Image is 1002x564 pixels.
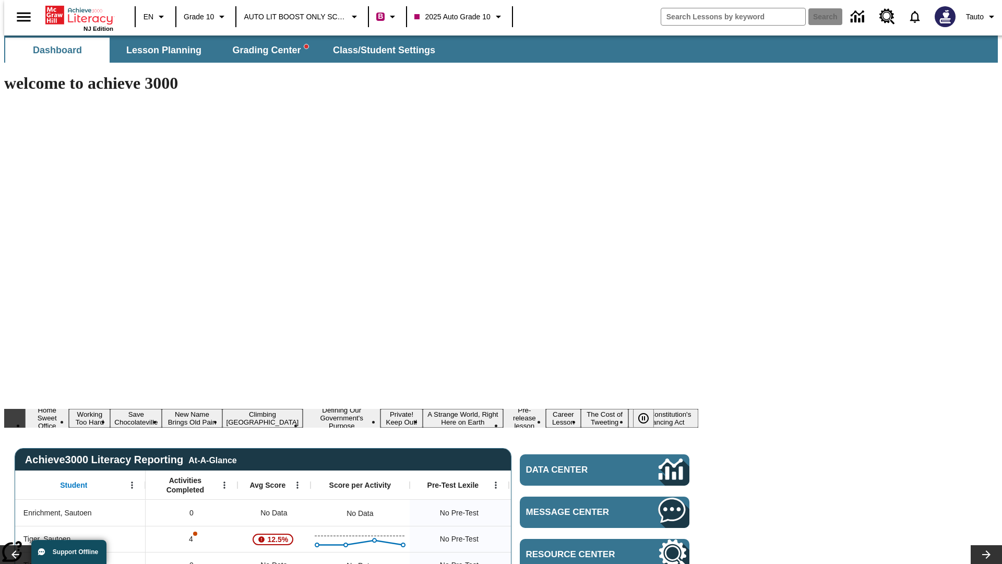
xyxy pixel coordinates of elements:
[4,36,998,63] div: SubNavbar
[410,7,508,26] button: Class: 2025 Auto Grade 10, Select your class
[237,500,311,526] div: No Data, Enrichment, Sautoen
[4,74,698,93] h1: welcome to achieve 3000
[162,409,222,428] button: Slide 4 New Name Brings Old Pain
[928,3,962,30] button: Select a new avatar
[427,480,479,490] span: Pre-Test Lexile
[23,534,71,545] span: Tiger, Sautoen
[423,409,503,428] button: Slide 8 A Strange World, Right Here on Earth
[901,3,928,30] a: Notifications
[217,477,232,493] button: Open Menu
[124,477,140,493] button: Open Menu
[546,409,581,428] button: Slide 10 Career Lesson
[520,497,689,528] a: Message Center
[45,4,113,32] div: Home
[189,508,194,519] span: 0
[520,454,689,486] a: Data Center
[112,38,216,63] button: Lesson Planning
[4,38,445,63] div: SubNavbar
[5,38,110,63] button: Dashboard
[303,405,380,431] button: Slide 6 Defining Our Government's Purpose
[23,508,92,519] span: Enrichment, Sautoen
[935,6,956,27] img: Avatar
[329,480,391,490] span: Score per Activity
[188,534,195,545] p: 4
[290,477,305,493] button: Open Menu
[184,11,214,22] span: Grade 10
[633,409,654,428] button: Pause
[509,526,608,552] div: No Data, Tiger, Sautoen
[151,476,220,495] span: Activities Completed
[244,11,347,22] span: AUTO LIT BOOST ONLY SCHOOL
[873,3,901,31] a: Resource Center, Will open in new tab
[581,409,629,428] button: Slide 11 The Cost of Tweeting
[33,44,82,56] span: Dashboard
[8,2,39,32] button: Open side menu
[232,44,308,56] span: Grading Center
[333,44,435,56] span: Class/Student Settings
[249,480,285,490] span: Avg Score
[503,405,546,431] button: Slide 9 Pre-release lesson
[971,545,1002,564] button: Lesson carousel, Next
[304,44,308,49] svg: writing assistant alert
[509,500,608,526] div: No Data, Enrichment, Sautoen
[962,7,1002,26] button: Profile/Settings
[628,409,698,428] button: Slide 12 The Constitution's Balancing Act
[60,480,87,490] span: Student
[341,503,378,524] div: No Data, Enrichment, Sautoen
[380,409,423,428] button: Slide 7 Private! Keep Out!
[139,7,172,26] button: Language: EN, Select a language
[440,534,479,545] span: No Pre-Test, Tiger, Sautoen
[844,3,873,31] a: Data Center
[526,549,627,560] span: Resource Center
[126,44,201,56] span: Lesson Planning
[25,405,69,431] button: Slide 1 Home Sweet Office
[325,38,444,63] button: Class/Student Settings
[440,508,479,519] span: No Pre-Test, Enrichment, Sautoen
[146,526,237,552] div: 4, One or more Activity scores may be invalid., Tiger, Sautoen
[526,465,624,475] span: Data Center
[188,454,236,465] div: At-A-Glance
[144,11,153,22] span: EN
[255,502,292,524] span: No Data
[372,7,403,26] button: Boost Class color is violet red. Change class color
[110,409,162,428] button: Slide 3 Save Chocolateville
[378,10,383,23] span: B
[146,500,237,526] div: 0, Enrichment, Sautoen
[264,530,293,549] span: 12.5%
[488,477,504,493] button: Open Menu
[180,7,232,26] button: Grade: Grade 10, Select a grade
[69,409,110,428] button: Slide 2 Working Too Hard
[237,526,311,552] div: , 12.5%, Attention! This student's Average First Try Score of 12.5% is below 65%, Tiger, Sautoen
[31,540,106,564] button: Support Offline
[526,507,627,518] span: Message Center
[661,8,805,25] input: search field
[218,38,323,63] button: Grading Center
[53,548,98,556] span: Support Offline
[966,11,984,22] span: Tauto
[240,7,365,26] button: School: AUTO LIT BOOST ONLY SCHOOL, Select your school
[414,11,490,22] span: 2025 Auto Grade 10
[25,454,237,466] span: Achieve3000 Literacy Reporting
[633,409,664,428] div: Pause
[83,26,113,32] span: NJ Edition
[222,409,303,428] button: Slide 5 Climbing Mount Tai
[45,5,113,26] a: Home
